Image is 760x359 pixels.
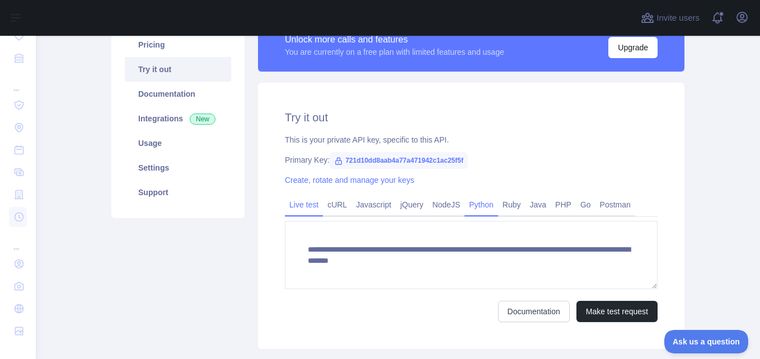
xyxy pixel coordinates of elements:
span: New [190,114,215,125]
a: Usage [125,131,231,155]
a: Live test [285,196,323,214]
a: Go [576,196,595,214]
div: ... [9,70,27,93]
a: jQuery [396,196,428,214]
a: cURL [323,196,351,214]
a: PHP [551,196,576,214]
a: Java [526,196,551,214]
a: Pricing [125,32,231,57]
a: Javascript [351,196,396,214]
a: Integrations New [125,106,231,131]
div: ... [9,229,27,252]
a: Python [465,196,498,214]
a: Documentation [125,82,231,106]
a: Settings [125,155,231,180]
a: Create, rotate and manage your keys [285,176,414,185]
a: Ruby [498,196,526,214]
a: Support [125,180,231,205]
span: 721d10dd8aab4a77a471942c1ac25f5f [330,152,468,169]
iframe: Toggle Customer Support [664,330,749,353]
div: Primary Key: [285,154,658,166]
a: Postman [595,196,635,214]
button: Invite users [639,9,702,27]
a: Try it out [125,57,231,82]
a: NodeJS [428,196,465,214]
span: Invite users [656,12,700,25]
button: Upgrade [608,37,658,58]
div: This is your private API key, specific to this API. [285,134,658,145]
h2: Try it out [285,110,658,125]
a: Documentation [498,301,570,322]
div: You are currently on a free plan with limited features and usage [285,46,504,58]
button: Make test request [576,301,658,322]
div: Unlock more calls and features [285,33,504,46]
